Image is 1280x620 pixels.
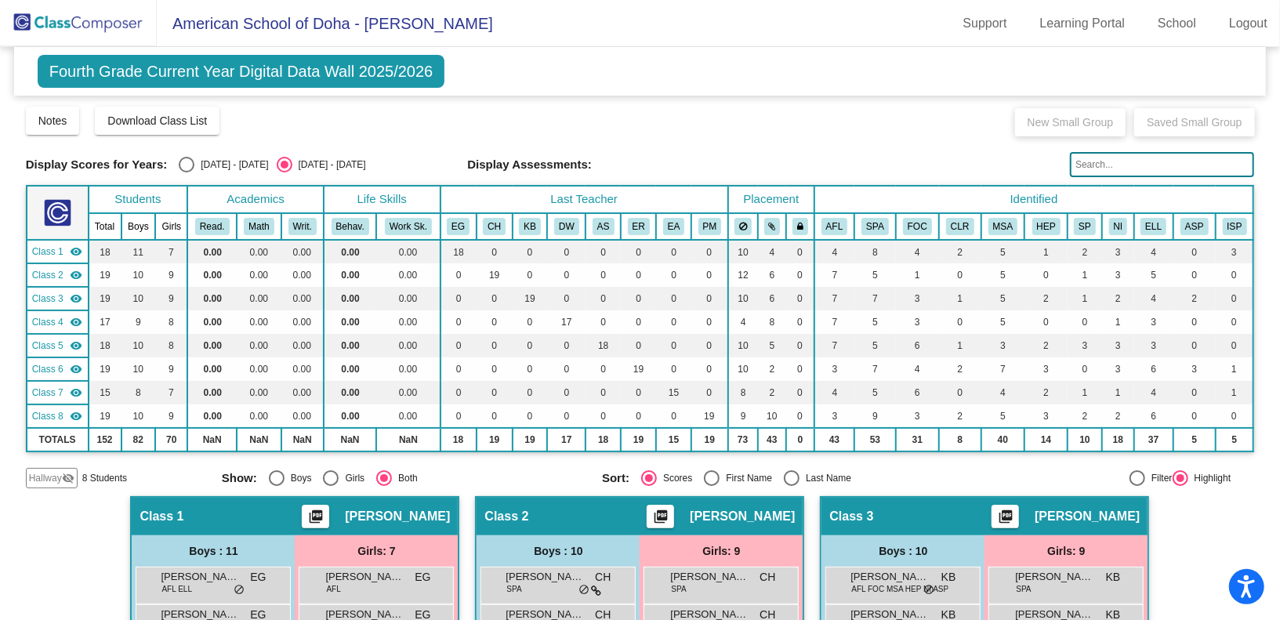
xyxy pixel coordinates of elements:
[1068,334,1103,357] td: 3
[758,213,787,240] th: Keep with students
[939,287,981,310] td: 1
[441,334,477,357] td: 0
[89,287,121,310] td: 19
[89,213,121,240] th: Total
[896,310,939,334] td: 3
[758,310,787,334] td: 8
[939,334,981,357] td: 1
[992,505,1019,528] button: Print Students Details
[237,240,281,263] td: 0.00
[281,287,324,310] td: 0.00
[854,263,896,287] td: 5
[786,334,814,357] td: 0
[1145,11,1209,36] a: School
[385,218,432,235] button: Work Sk.
[981,263,1025,287] td: 5
[1134,263,1174,287] td: 5
[477,381,513,404] td: 0
[786,213,814,240] th: Keep with teacher
[477,263,513,287] td: 19
[237,334,281,357] td: 0.00
[896,213,939,240] th: Focus concerns
[1024,357,1067,381] td: 3
[32,245,63,259] span: Class 1
[939,240,981,263] td: 2
[155,240,187,263] td: 7
[691,263,728,287] td: 0
[1217,11,1280,36] a: Logout
[1032,218,1061,235] button: HEP
[656,240,691,263] td: 0
[1173,213,1216,240] th: Accommodation Support Plan (ie visual, hearing impairment, anxiety)
[1216,263,1254,287] td: 0
[939,381,981,404] td: 0
[656,357,691,381] td: 0
[281,357,324,381] td: 0.00
[814,310,854,334] td: 7
[376,310,440,334] td: 0.00
[1102,334,1133,357] td: 3
[477,334,513,357] td: 0
[758,263,787,287] td: 6
[441,381,477,404] td: 0
[988,218,1018,235] button: MSA
[1068,287,1103,310] td: 1
[728,357,758,381] td: 10
[237,310,281,334] td: 0.00
[786,357,814,381] td: 0
[324,381,377,404] td: 0.00
[513,310,548,334] td: 0
[621,357,656,381] td: 19
[32,362,63,376] span: Class 6
[1216,213,1254,240] th: Individualized Support Plan (academic or behavior)
[1173,334,1216,357] td: 0
[586,287,621,310] td: 0
[656,287,691,310] td: 0
[981,213,1025,240] th: Modern Standard Arabic
[1024,263,1067,287] td: 0
[26,107,80,135] button: Notes
[513,357,548,381] td: 0
[32,292,63,306] span: Class 3
[1134,357,1174,381] td: 6
[244,218,274,235] button: Math
[728,240,758,263] td: 10
[586,334,621,357] td: 18
[71,245,83,258] mat-icon: visibility
[302,505,329,528] button: Print Students Details
[1024,213,1067,240] th: Parent requires High Energy
[187,357,237,381] td: 0.00
[332,218,369,235] button: Behav.
[187,334,237,357] td: 0.00
[1024,287,1067,310] td: 2
[814,381,854,404] td: 4
[691,381,728,404] td: 0
[656,381,691,404] td: 15
[656,334,691,357] td: 0
[1102,357,1133,381] td: 3
[324,357,377,381] td: 0.00
[728,334,758,357] td: 10
[1068,240,1103,263] td: 2
[854,334,896,357] td: 5
[1134,213,1174,240] th: English Language Learner
[814,213,854,240] th: Arabic Foreign Language
[547,263,586,287] td: 0
[513,213,548,240] th: Kyle Balensiefer
[121,287,156,310] td: 10
[187,287,237,310] td: 0.00
[1140,218,1166,235] button: ELL
[1134,310,1174,334] td: 3
[1102,213,1133,240] th: Non Independent Work Habits
[896,334,939,357] td: 6
[854,240,896,263] td: 8
[854,381,896,404] td: 5
[981,287,1025,310] td: 5
[1216,334,1254,357] td: 0
[586,263,621,287] td: 0
[814,240,854,263] td: 4
[861,218,889,235] button: SPA
[441,240,477,263] td: 18
[32,315,63,329] span: Class 4
[1173,240,1216,263] td: 0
